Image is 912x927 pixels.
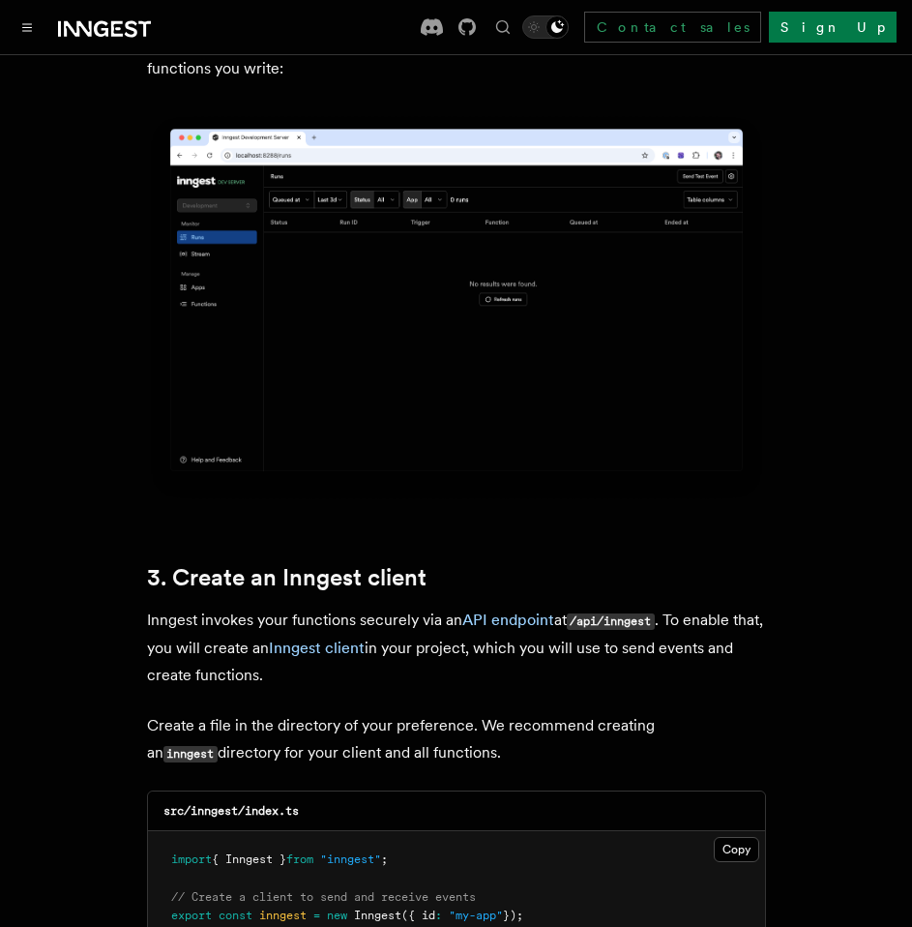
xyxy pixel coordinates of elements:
[522,15,569,39] button: Toggle dark mode
[147,113,766,502] img: Inngest Dev Server's 'Runs' tab with no data
[147,564,427,591] a: 3. Create an Inngest client
[163,746,218,763] code: inngest
[491,15,515,39] button: Find something...
[567,613,655,630] code: /api/inngest
[171,909,212,922] span: export
[449,909,503,922] span: "my-app"
[503,909,523,922] span: });
[163,804,299,818] code: src/inngest/index.ts
[259,909,307,922] span: inngest
[354,909,401,922] span: Inngest
[147,712,766,767] p: Create a file in the directory of your preference. We recommend creating an directory for your cl...
[171,852,212,866] span: import
[584,12,761,43] a: Contact sales
[327,909,347,922] span: new
[320,852,381,866] span: "inngest"
[381,852,388,866] span: ;
[286,852,313,866] span: from
[435,909,442,922] span: :
[714,837,759,862] button: Copy
[171,890,476,904] span: // Create a client to send and receive events
[401,909,435,922] span: ({ id
[269,639,365,657] a: Inngest client
[462,611,554,629] a: API endpoint
[769,12,897,43] a: Sign Up
[15,15,39,39] button: Toggle navigation
[313,909,320,922] span: =
[147,607,766,689] p: Inngest invokes your functions securely via an at . To enable that, you will create an in your pr...
[219,909,252,922] span: const
[212,852,286,866] span: { Inngest }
